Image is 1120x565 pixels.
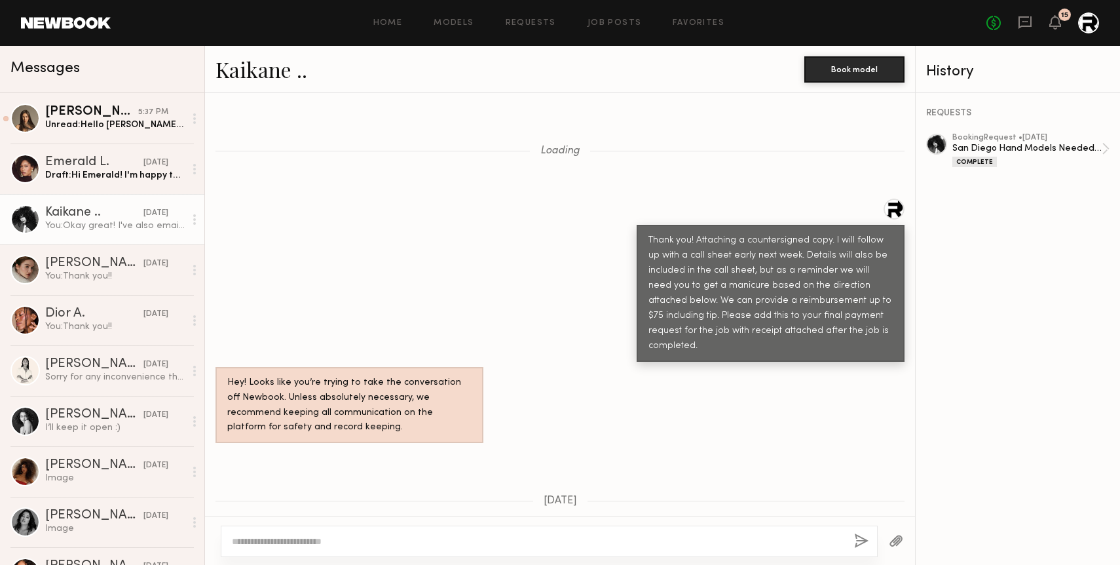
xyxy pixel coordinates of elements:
[143,510,168,522] div: [DATE]
[45,270,185,282] div: You: Thank you!!
[45,257,143,270] div: [PERSON_NAME]
[143,308,168,321] div: [DATE]
[227,376,472,436] div: Hey! Looks like you’re trying to take the conversation off Newbook. Unless absolutely necessary, ...
[506,19,556,28] a: Requests
[926,64,1110,79] div: History
[45,358,143,371] div: [PERSON_NAME]
[952,142,1102,155] div: San Diego Hand Models Needed (9/4)
[45,421,185,434] div: I’ll keep it open :)
[648,233,893,354] div: Thank you! Attaching a countersigned copy. I will follow up with a call sheet early next week. De...
[45,472,185,484] div: Image
[143,459,168,472] div: [DATE]
[143,258,168,270] div: [DATE]
[143,409,168,421] div: [DATE]
[434,19,474,28] a: Models
[45,459,143,472] div: [PERSON_NAME]
[45,307,143,321] div: Dior A.
[373,19,403,28] a: Home
[45,206,143,220] div: Kaikane ..
[588,19,642,28] a: Job Posts
[45,371,185,383] div: Sorry for any inconvenience this may cause
[45,509,143,522] div: [PERSON_NAME]
[45,522,185,535] div: Image
[952,157,997,167] div: Complete
[45,321,185,333] div: You: Thank you!!
[952,134,1102,142] div: booking Request • [DATE]
[544,496,577,507] span: [DATE]
[45,119,185,131] div: Unread: Hello [PERSON_NAME], I have accepted offer. Please reply [PERSON_NAME] Thanks
[138,106,168,119] div: 5:37 PM
[804,56,905,83] button: Book model
[143,207,168,220] div: [DATE]
[143,359,168,371] div: [DATE]
[540,146,580,157] span: Loading
[143,157,168,169] div: [DATE]
[45,156,143,169] div: Emerald L.
[45,106,138,119] div: [PERSON_NAME]
[952,134,1110,167] a: bookingRequest •[DATE]San Diego Hand Models Needed (9/4)Complete
[673,19,724,28] a: Favorites
[45,408,143,421] div: [PERSON_NAME]
[804,63,905,74] a: Book model
[926,109,1110,118] div: REQUESTS
[215,55,307,83] a: Kaikane ..
[1061,12,1068,19] div: 15
[45,220,185,232] div: You: Okay great! I've also emailed them to see what next steps are and will let you know as well!
[45,169,185,182] div: Draft: Hi Emerald! I'm happy to share our call sheet for the shoot [DATE][DATE] attached. Please ...
[10,61,80,76] span: Messages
